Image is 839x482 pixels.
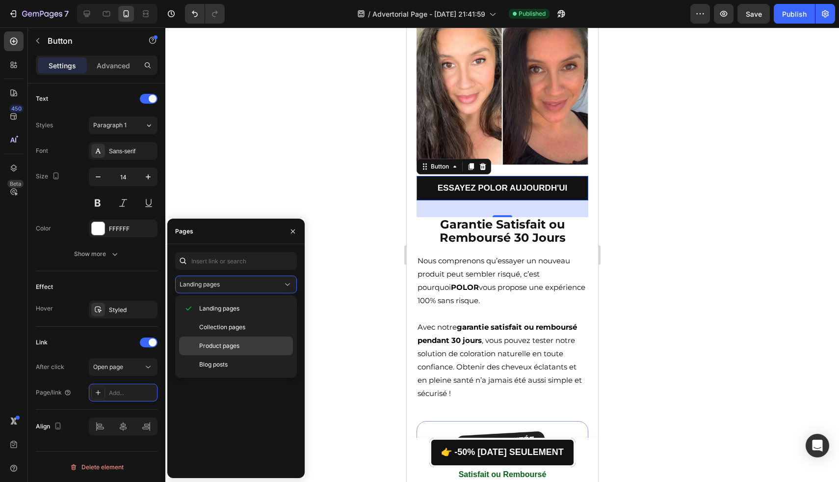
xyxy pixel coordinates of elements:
[4,4,73,24] button: 7
[70,461,124,473] div: Delete element
[109,225,155,233] div: FFFFFF
[10,148,182,173] button: <p><span style="font-size:17px;"><strong>ESSAYEZ POLOR AUJOURDH'UI</strong></span></p>
[36,420,64,433] div: Align
[11,228,179,278] span: Nous comprenons qu’essayer un nouveau produit peut sembler risqué, c’est pourquoi vous propose un...
[36,245,157,263] button: Show more
[109,389,155,397] div: Add...
[74,249,120,259] div: Show more
[36,224,51,233] div: Color
[33,190,159,217] strong: Garantie Satisfait ou Remboursé 30 Jours
[31,156,160,165] strong: ESSAYEZ POLOR AUJOURDH'UI
[36,459,157,475] button: Delete element
[93,121,127,130] span: Paragraph 1
[175,227,193,236] div: Pages
[44,255,72,264] strong: POLOR
[737,4,770,24] button: Save
[199,304,239,313] span: Landing pages
[49,60,76,71] p: Settings
[22,135,44,143] div: Button
[782,9,807,19] div: Publish
[407,28,598,482] iframe: Design area
[774,4,815,24] button: Publish
[36,121,53,130] div: Styles
[64,8,69,20] p: 7
[48,35,131,47] p: Button
[36,338,48,347] div: Link
[36,94,48,103] div: Text
[9,105,24,113] div: 450
[36,146,48,155] div: Font
[11,295,175,370] span: Avec notre , vous pouvez tester notre solution de coloration naturelle en toute confiance. Obteni...
[180,281,220,288] span: Landing pages
[199,323,245,332] span: Collection pages
[806,434,829,457] div: Open Intercom Messenger
[36,363,64,371] div: After click
[89,116,157,134] button: Paragraph 1
[746,10,762,18] span: Save
[109,147,155,156] div: Sans-serif
[519,9,546,18] span: Published
[175,276,297,293] button: Landing pages
[93,363,123,370] span: Open page
[175,252,297,270] input: Insert link or search
[89,358,157,376] button: Open page
[36,388,72,397] div: Page/link
[199,360,228,369] span: Blog posts
[185,4,225,24] div: Undo/Redo
[7,180,24,188] div: Beta
[11,295,170,317] strong: garantie satisfait ou remboursé pendant 30 jours
[368,9,370,19] span: /
[36,283,53,291] div: Effect
[109,306,155,314] div: Styled
[199,341,239,350] span: Product pages
[36,170,62,183] div: Size
[36,304,53,313] div: Hover
[372,9,485,19] span: Advertorial Page - [DATE] 21:41:59
[97,60,130,71] p: Advanced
